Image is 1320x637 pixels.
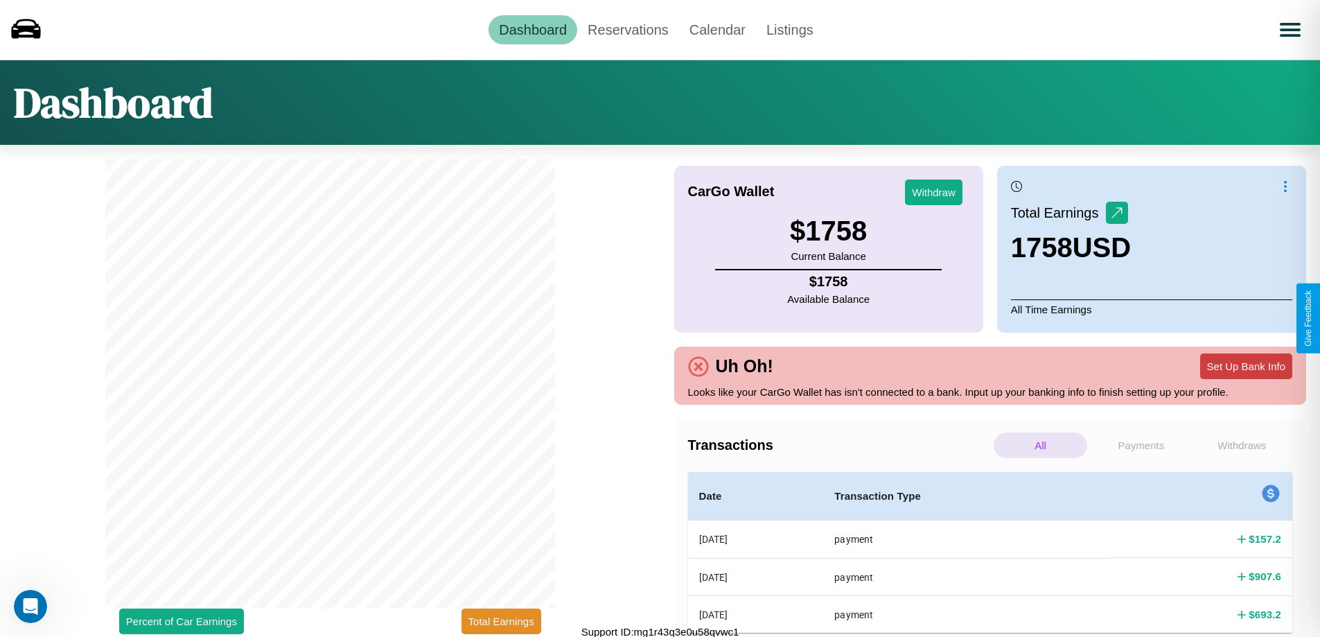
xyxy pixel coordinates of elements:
a: Reservations [577,15,679,44]
table: simple table [688,472,1293,633]
h4: $ 907.6 [1249,569,1281,584]
p: Payments [1094,433,1188,458]
p: Current Balance [790,247,867,265]
th: payment [823,596,1111,633]
div: Give Feedback [1303,290,1313,347]
a: Dashboard [489,15,577,44]
h4: Uh Oh! [709,356,780,376]
button: Open menu [1271,10,1310,49]
th: [DATE] [688,596,824,633]
p: Looks like your CarGo Wallet has isn't connected to a bank. Input up your banking info to finish ... [688,383,1293,401]
p: All [994,433,1087,458]
h4: Transactions [688,437,990,453]
h1: Dashboard [14,74,213,131]
th: payment [823,521,1111,559]
iframe: Intercom live chat [14,590,47,623]
h3: $ 1758 [790,216,867,247]
p: Available Balance [787,290,870,308]
a: Calendar [679,15,756,44]
p: Withdraws [1195,433,1289,458]
button: Percent of Car Earnings [119,609,244,634]
h4: $ 1758 [787,274,870,290]
h4: $ 693.2 [1249,607,1281,622]
h3: 1758 USD [1011,232,1131,263]
a: Listings [756,15,824,44]
h4: Transaction Type [834,488,1100,505]
th: [DATE] [688,558,824,595]
button: Total Earnings [461,609,541,634]
button: Set Up Bank Info [1200,354,1292,379]
p: Total Earnings [1011,200,1106,225]
th: [DATE] [688,521,824,559]
h4: CarGo Wallet [688,184,775,200]
h4: Date [699,488,813,505]
h4: $ 157.2 [1249,532,1281,546]
button: Withdraw [905,180,962,205]
p: All Time Earnings [1011,299,1292,319]
th: payment [823,558,1111,595]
